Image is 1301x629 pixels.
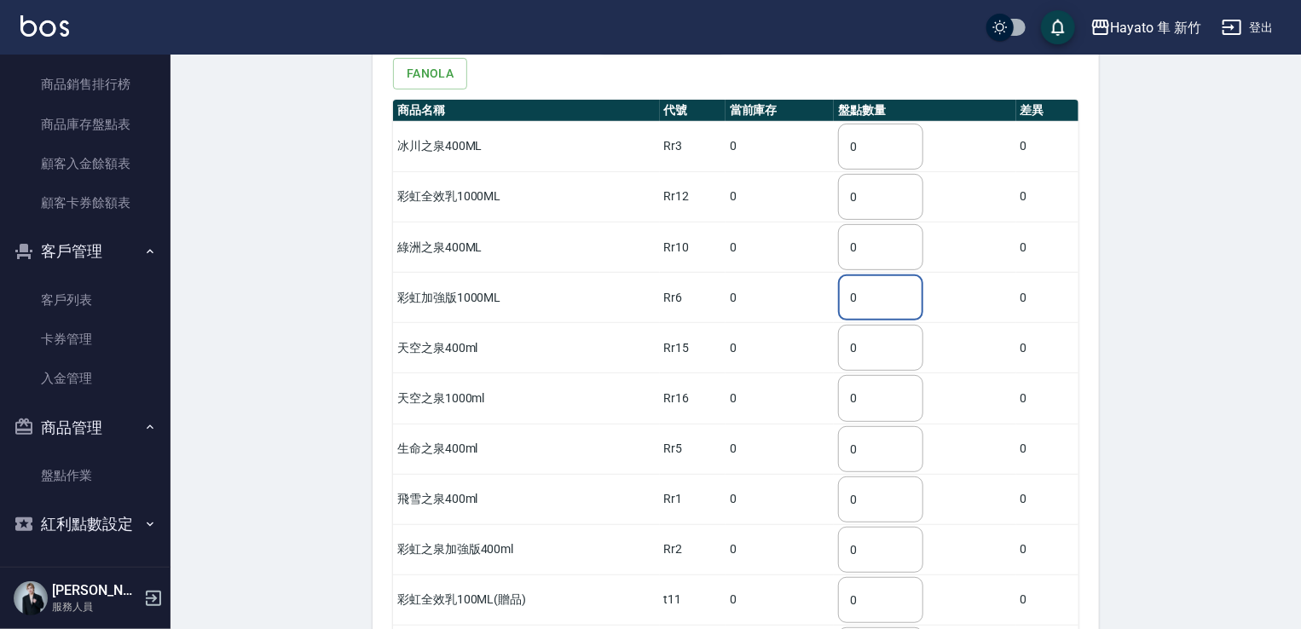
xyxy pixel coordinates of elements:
[726,474,835,524] td: 0
[7,406,164,450] button: 商品管理
[14,581,48,615] img: Person
[1016,524,1078,574] td: 0
[393,100,660,122] th: 商品名稱
[660,424,726,474] td: Rr5
[1016,273,1078,323] td: 0
[7,144,164,183] a: 顧客入金餘額表
[660,100,726,122] th: 代號
[1111,17,1201,38] div: Hayato 隼 新竹
[726,222,835,273] td: 0
[1041,10,1075,44] button: save
[393,524,660,574] td: 彩虹之泉加強版400ml
[726,273,835,323] td: 0
[834,100,1015,122] th: 盤點數量
[660,474,726,524] td: Rr1
[726,100,835,122] th: 當前庫存
[7,65,164,104] a: 商品銷售排行榜
[7,183,164,222] a: 顧客卡券餘額表
[726,121,835,171] td: 0
[7,280,164,320] a: 客戶列表
[726,323,835,373] td: 0
[726,424,835,474] td: 0
[393,323,660,373] td: 天空之泉400ml
[393,424,660,474] td: 生命之泉400ml
[1016,222,1078,273] td: 0
[726,171,835,222] td: 0
[393,58,467,89] button: fanola
[1016,171,1078,222] td: 0
[1215,12,1281,43] button: 登出
[1016,373,1078,424] td: 0
[660,171,726,222] td: Rr12
[7,320,164,359] a: 卡券管理
[726,574,835,625] td: 0
[393,222,660,273] td: 綠洲之泉400ML
[660,373,726,424] td: Rr16
[1016,100,1078,122] th: 差異
[1016,323,1078,373] td: 0
[393,474,660,524] td: 飛雪之泉400ml
[660,273,726,323] td: Rr6
[7,502,164,546] button: 紅利點數設定
[7,359,164,398] a: 入金管理
[1016,474,1078,524] td: 0
[393,373,660,424] td: 天空之泉1000ml
[52,582,139,599] h5: [PERSON_NAME]
[7,456,164,495] a: 盤點作業
[393,171,660,222] td: 彩虹全效乳1000ML
[660,574,726,625] td: t11
[660,222,726,273] td: Rr10
[660,524,726,574] td: Rr2
[660,121,726,171] td: Rr3
[1016,121,1078,171] td: 0
[1016,574,1078,625] td: 0
[393,121,660,171] td: 冰川之泉400ML
[660,323,726,373] td: Rr15
[52,599,139,615] p: 服務人員
[726,373,835,424] td: 0
[1084,10,1208,45] button: Hayato 隼 新竹
[393,574,660,625] td: 彩虹全效乳100ML(贈品)
[1016,424,1078,474] td: 0
[726,524,835,574] td: 0
[20,15,69,37] img: Logo
[7,229,164,274] button: 客戶管理
[7,105,164,144] a: 商品庫存盤點表
[393,273,660,323] td: 彩虹加強版1000ML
